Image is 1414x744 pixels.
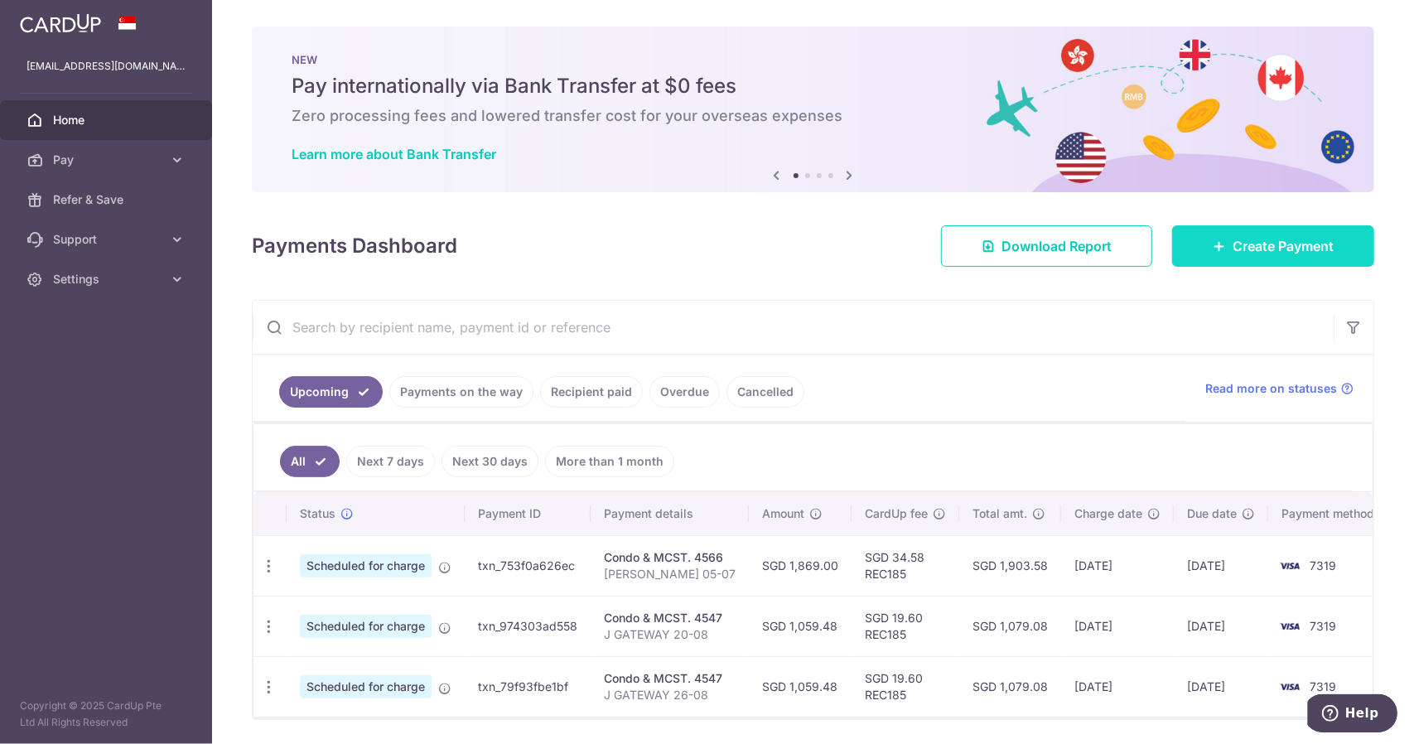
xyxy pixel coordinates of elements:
[1074,505,1142,522] span: Charge date
[1273,677,1306,697] img: Bank Card
[389,376,533,408] a: Payments on the way
[279,376,383,408] a: Upcoming
[865,505,928,522] span: CardUp fee
[1308,694,1397,736] iframe: Opens a widget where you can find more information
[959,535,1061,596] td: SGD 1,903.58
[852,656,959,717] td: SGD 19.60 REC185
[53,271,162,287] span: Settings
[959,596,1061,656] td: SGD 1,079.08
[1310,619,1336,633] span: 7319
[442,446,538,477] a: Next 30 days
[37,12,71,27] span: Help
[1233,236,1334,256] span: Create Payment
[1061,656,1174,717] td: [DATE]
[292,53,1334,66] p: NEW
[1268,492,1394,535] th: Payment method
[749,535,852,596] td: SGD 1,869.00
[252,27,1374,192] img: Bank transfer banner
[27,58,186,75] p: [EMAIL_ADDRESS][DOMAIN_NAME]
[604,670,736,687] div: Condo & MCST. 4547
[53,231,162,248] span: Support
[253,301,1334,354] input: Search by recipient name, payment id or reference
[959,656,1061,717] td: SGD 1,079.08
[726,376,804,408] a: Cancelled
[649,376,720,408] a: Overdue
[300,554,432,577] span: Scheduled for charge
[1061,596,1174,656] td: [DATE]
[1061,535,1174,596] td: [DATE]
[1001,236,1112,256] span: Download Report
[604,610,736,626] div: Condo & MCST. 4547
[1174,596,1268,656] td: [DATE]
[465,596,591,656] td: txn_974303ad558
[252,231,457,261] h4: Payments Dashboard
[604,687,736,703] p: J GATEWAY 26-08
[540,376,643,408] a: Recipient paid
[465,656,591,717] td: txn_79f93fbe1bf
[53,112,162,128] span: Home
[292,106,1334,126] h6: Zero processing fees and lowered transfer cost for your overseas expenses
[300,675,432,698] span: Scheduled for charge
[852,596,959,656] td: SGD 19.60 REC185
[1172,225,1374,267] a: Create Payment
[346,446,435,477] a: Next 7 days
[591,492,749,535] th: Payment details
[1174,656,1268,717] td: [DATE]
[292,146,496,162] a: Learn more about Bank Transfer
[762,505,804,522] span: Amount
[1310,558,1336,572] span: 7319
[1187,505,1237,522] span: Due date
[465,492,591,535] th: Payment ID
[1273,616,1306,636] img: Bank Card
[53,152,162,168] span: Pay
[604,626,736,643] p: J GATEWAY 20-08
[292,73,1334,99] h5: Pay internationally via Bank Transfer at $0 fees
[1205,380,1354,397] a: Read more on statuses
[53,191,162,208] span: Refer & Save
[852,535,959,596] td: SGD 34.58 REC185
[749,596,852,656] td: SGD 1,059.48
[545,446,674,477] a: More than 1 month
[280,446,340,477] a: All
[604,566,736,582] p: [PERSON_NAME] 05-07
[300,505,335,522] span: Status
[941,225,1152,267] a: Download Report
[1310,679,1336,693] span: 7319
[1205,380,1337,397] span: Read more on statuses
[20,13,101,33] img: CardUp
[1273,556,1306,576] img: Bank Card
[465,535,591,596] td: txn_753f0a626ec
[300,615,432,638] span: Scheduled for charge
[749,656,852,717] td: SGD 1,059.48
[1174,535,1268,596] td: [DATE]
[972,505,1027,522] span: Total amt.
[604,549,736,566] div: Condo & MCST. 4566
